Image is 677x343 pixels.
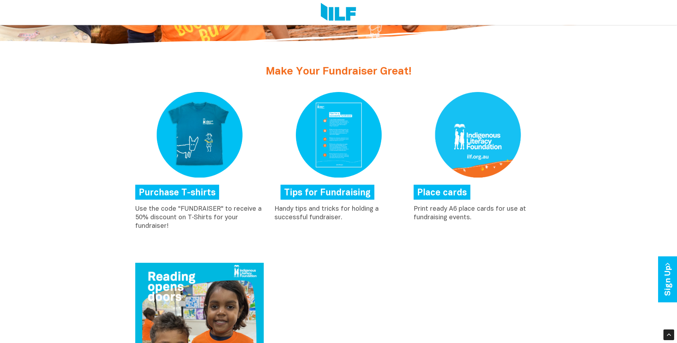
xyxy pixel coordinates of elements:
[135,185,219,200] a: Purchase T-shirts
[274,205,403,222] p: Handy tips and tricks for holding a successful fundraiser.
[663,329,674,340] div: Scroll Back to Top
[414,205,542,222] p: Print ready A6 place cards for use at fundraising events.
[321,3,356,22] img: Logo
[281,185,374,200] a: Tips for Fundraising
[205,66,473,78] h2: Make Your Fundraiser Great!
[135,205,264,231] p: Use the code "FUNDRAISER" to receive a 50% discount on T‑Shirts for your fundraiser!
[414,185,470,200] a: Place cards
